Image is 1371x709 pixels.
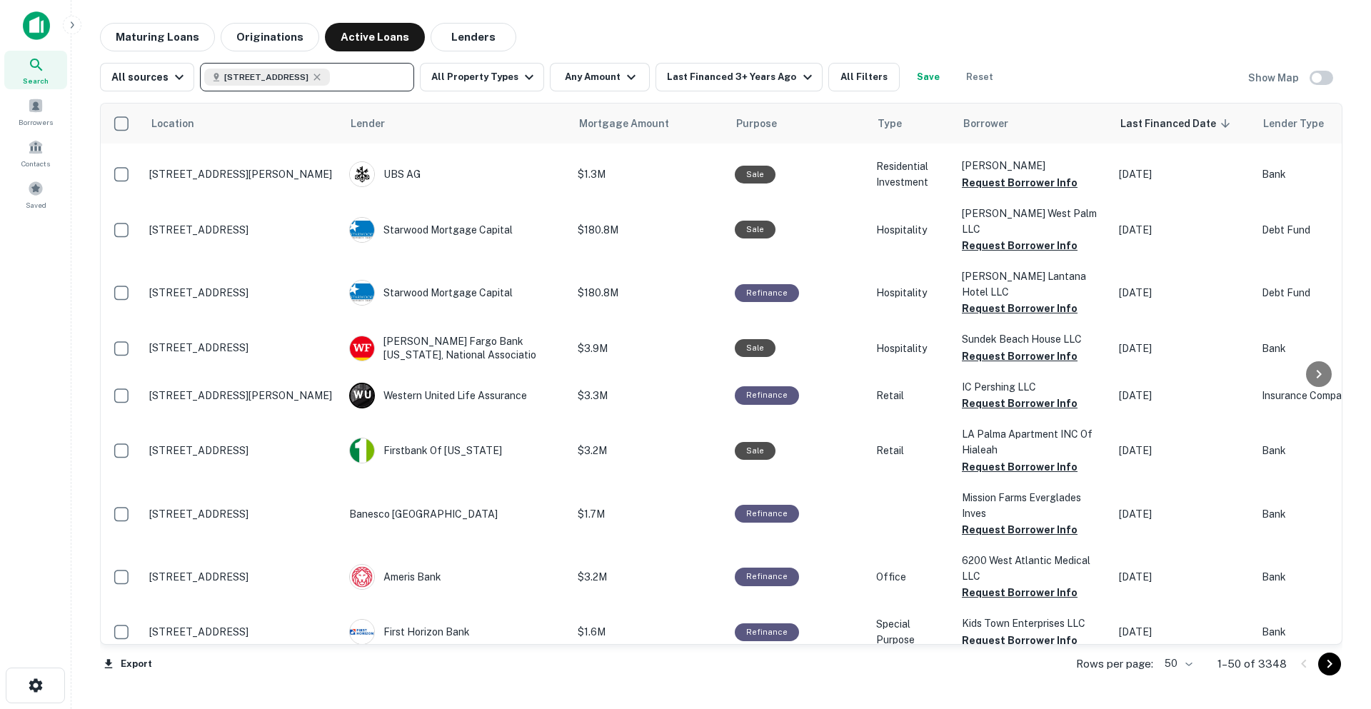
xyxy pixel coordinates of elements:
p: Banesco [GEOGRAPHIC_DATA] [349,506,563,522]
span: Contacts [21,158,50,169]
span: Location [151,115,213,132]
div: Sale [735,442,775,460]
span: Last Financed Date [1120,115,1235,132]
div: Starwood Mortgage Capital [349,217,563,243]
button: Any Amount [550,63,650,91]
img: capitalize-icon.png [23,11,50,40]
button: Request Borrower Info [962,174,1078,191]
div: Sale [735,339,775,357]
span: Lender [351,115,385,132]
button: Go to next page [1318,653,1341,675]
span: Saved [26,199,46,211]
img: picture [350,162,374,186]
th: Location [142,104,342,144]
div: Western United Life Assurance [349,383,563,408]
p: [DATE] [1119,341,1247,356]
p: [DATE] [1119,443,1247,458]
p: Residential Investment [876,159,948,190]
img: picture [350,218,374,242]
th: Mortgage Amount [571,104,728,144]
p: IC Pershing LLC [962,379,1105,395]
button: Request Borrower Info [962,395,1078,412]
div: Last Financed 3+ Years Ago [667,69,815,86]
div: First Horizon Bank [349,619,563,645]
p: [DATE] [1119,285,1247,301]
div: This loan purpose was for refinancing [735,623,799,641]
p: Hospitality [876,222,948,238]
div: This loan purpose was for refinancing [735,568,799,585]
img: picture [350,281,374,305]
th: Borrower [955,104,1112,144]
th: Lender [342,104,571,144]
p: Office [876,569,948,585]
p: [STREET_ADDRESS] [149,444,335,457]
button: Request Borrower Info [962,237,1078,254]
p: $180.8M [578,285,720,301]
button: Last Financed 3+ Years Ago [656,63,822,91]
img: picture [350,620,374,644]
div: Starwood Mortgage Capital [349,280,563,306]
span: Mortgage Amount [579,115,688,132]
th: Purpose [728,104,869,144]
a: Contacts [4,134,67,172]
button: Active Loans [325,23,425,51]
p: [DATE] [1119,166,1247,182]
div: This loan purpose was for refinancing [735,505,799,523]
p: W U [353,388,371,403]
img: picture [350,336,374,361]
div: 50 [1159,653,1195,674]
img: picture [350,565,374,589]
button: Save your search to get updates of matches that match your search criteria. [905,63,951,91]
p: [STREET_ADDRESS] [149,223,335,236]
div: Firstbank Of [US_STATE] [349,438,563,463]
p: $1.6M [578,624,720,640]
p: $180.8M [578,222,720,238]
th: Last Financed Date [1112,104,1255,144]
p: $1.3M [578,166,720,182]
button: Request Borrower Info [962,300,1078,317]
button: Export [100,653,156,675]
button: Request Borrower Info [962,632,1078,649]
p: [STREET_ADDRESS] [149,508,335,521]
a: Saved [4,175,67,213]
button: Originations [221,23,319,51]
p: Kids Town Enterprises LLC [962,615,1105,631]
div: UBS AG [349,161,563,187]
p: 1–50 of 3348 [1217,655,1287,673]
a: Search [4,51,67,89]
p: Mission Farms Everglades Inves [962,490,1105,521]
p: [PERSON_NAME] West Palm LLC [962,206,1105,237]
button: All sources [100,63,194,91]
p: [DATE] [1119,222,1247,238]
a: Borrowers [4,92,67,131]
button: All Property Types [420,63,544,91]
p: $3.2M [578,443,720,458]
span: [STREET_ADDRESS] [224,71,308,84]
p: [STREET_ADDRESS] [149,570,335,583]
span: Search [23,75,49,86]
div: [PERSON_NAME] Fargo Bank [US_STATE], National Associatio [349,335,563,361]
p: Rows per page: [1076,655,1153,673]
div: Ameris Bank [349,564,563,590]
p: $3.2M [578,569,720,585]
th: Type [869,104,955,144]
div: This loan purpose was for refinancing [735,386,799,404]
p: [STREET_ADDRESS][PERSON_NAME] [149,389,335,402]
p: $3.3M [578,388,720,403]
span: Borrowers [19,116,53,128]
p: Retail [876,443,948,458]
span: Lender Type [1263,115,1324,132]
button: Request Borrower Info [962,521,1078,538]
p: [PERSON_NAME] Lantana Hotel LLC [962,268,1105,300]
p: [STREET_ADDRESS] [149,286,335,299]
div: All sources [111,69,188,86]
p: [DATE] [1119,388,1247,403]
p: [STREET_ADDRESS] [149,341,335,354]
span: Type [878,115,920,132]
p: [DATE] [1119,624,1247,640]
span: Purpose [736,115,795,132]
button: All Filters [828,63,900,91]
